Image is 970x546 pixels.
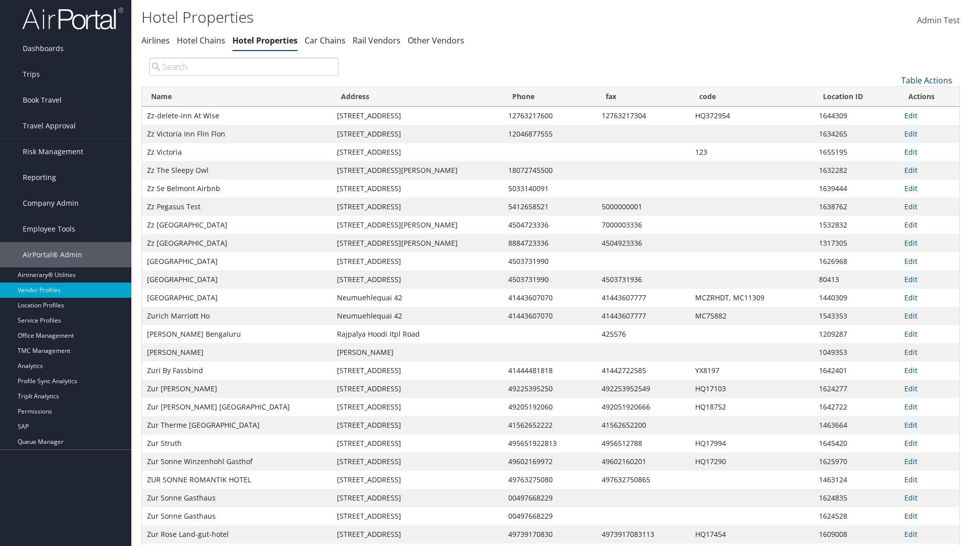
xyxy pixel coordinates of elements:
td: 49602160201 [597,452,690,471]
td: Neumuehlequai 42 [332,307,503,325]
td: 4973917083113 [597,525,690,543]
a: Edit [904,475,917,484]
td: 1638762 [814,198,899,216]
td: [STREET_ADDRESS] [332,398,503,416]
a: Edit [904,366,917,375]
a: Edit [904,202,917,211]
a: Edit [904,511,917,521]
td: HQ17994 [690,434,814,452]
span: AirPortal® Admin [23,242,82,267]
a: Edit [904,147,917,157]
a: Other Vendors [408,35,464,46]
a: Table Actions [901,75,952,86]
td: Rajpalya Hoodi Itpl Road [332,325,503,343]
a: Rail Vendors [353,35,401,46]
td: 495651922813 [503,434,597,452]
td: Zz Se Belmont Airbnb [142,179,332,198]
td: 4503731936 [597,270,690,289]
td: [STREET_ADDRESS] [332,489,503,507]
td: 41443607070 [503,307,597,325]
span: Admin Test [917,15,960,26]
td: 12046877555 [503,125,597,143]
span: Dashboards [23,36,64,61]
td: [STREET_ADDRESS] [332,252,503,270]
td: 1626968 [814,252,899,270]
td: 49739170830 [503,525,597,543]
td: 1440309 [814,289,899,307]
td: 80413 [814,270,899,289]
a: Edit [904,329,917,339]
td: HQ17454 [690,525,814,543]
td: [PERSON_NAME] [142,343,332,361]
a: Admin Test [917,5,960,36]
td: 1645420 [814,434,899,452]
a: Airlines [141,35,170,46]
td: 1624528 [814,507,899,525]
td: YX8197 [690,361,814,380]
td: [STREET_ADDRESS] [332,198,503,216]
a: Hotel Chains [177,35,225,46]
td: 41442722585 [597,361,690,380]
td: 1317305 [814,234,899,252]
td: [PERSON_NAME] [332,343,503,361]
td: 492253952549 [597,380,690,398]
td: 8884723336 [503,234,597,252]
a: Edit [904,457,917,466]
td: 41443607777 [597,289,690,307]
td: [STREET_ADDRESS] [332,107,503,125]
a: Edit [904,347,917,357]
td: 1655195 [814,143,899,161]
td: 5412658521 [503,198,597,216]
td: 18072745500 [503,161,597,179]
a: Hotel Properties [232,35,298,46]
td: Zz Victoria Inn Flin Flon [142,125,332,143]
input: Search [149,58,338,76]
td: 1634265 [814,125,899,143]
td: 1642722 [814,398,899,416]
td: HQ18752 [690,398,814,416]
a: Edit [904,420,917,430]
td: 425576 [597,325,690,343]
td: [STREET_ADDRESS] [332,125,503,143]
a: Edit [904,256,917,266]
td: HQ17290 [690,452,814,471]
a: Edit [904,438,917,448]
td: 12763217600 [503,107,597,125]
td: [STREET_ADDRESS][PERSON_NAME] [332,216,503,234]
td: 1624277 [814,380,899,398]
a: Edit [904,493,917,503]
td: 49763275080 [503,471,597,489]
td: 492051920666 [597,398,690,416]
td: [STREET_ADDRESS] [332,434,503,452]
span: Risk Management [23,139,83,164]
td: 5033140091 [503,179,597,198]
span: Employee Tools [23,216,75,242]
td: 1639444 [814,179,899,198]
th: Address: activate to sort column ascending [332,87,503,107]
a: Edit [904,111,917,120]
a: Edit [904,165,917,175]
a: Edit [904,220,917,230]
td: [GEOGRAPHIC_DATA] [142,289,332,307]
td: [GEOGRAPHIC_DATA] [142,270,332,289]
td: 1532832 [814,216,899,234]
a: Edit [904,529,917,539]
td: 1644309 [814,107,899,125]
td: 41444481818 [503,361,597,380]
td: Zurich Marriott Ho [142,307,332,325]
td: 49225395250 [503,380,597,398]
td: [STREET_ADDRESS] [332,471,503,489]
td: Zur Sonne Gasthaus [142,507,332,525]
span: Company Admin [23,191,79,216]
td: 41562652200 [597,416,690,434]
td: [STREET_ADDRESS] [332,361,503,380]
td: 1463124 [814,471,899,489]
td: [STREET_ADDRESS] [332,525,503,543]
td: 4504723336 [503,216,597,234]
img: airportal-logo.png [22,7,123,30]
td: 1543353 [814,307,899,325]
a: Edit [904,384,917,393]
h1: Hotel Properties [141,7,687,28]
td: 4504923336 [597,234,690,252]
td: Neumuehlequai 42 [332,289,503,307]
